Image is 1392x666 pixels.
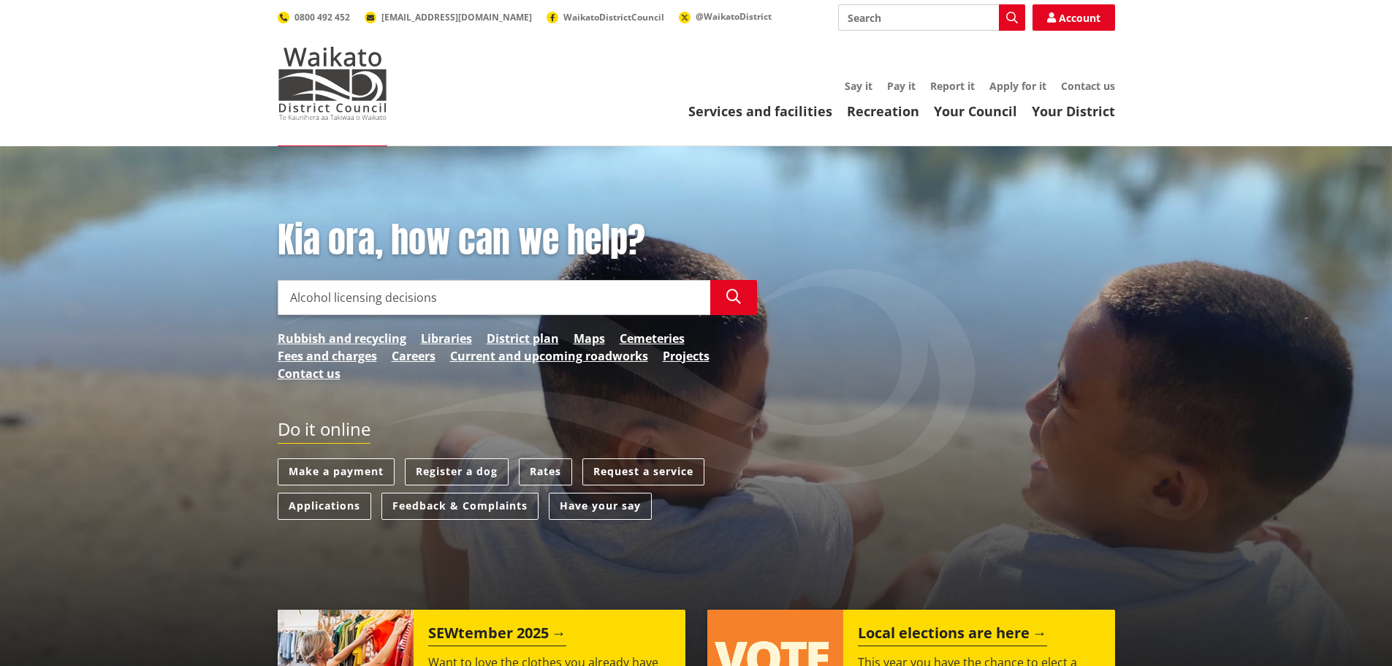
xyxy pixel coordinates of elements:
[278,219,757,262] h1: Kia ora, how can we help?
[278,458,395,485] a: Make a payment
[1325,605,1377,657] iframe: Messenger Launcher
[663,347,710,365] a: Projects
[428,624,566,646] h2: SEWtember 2025
[278,11,350,23] a: 0800 492 452
[930,79,975,93] a: Report it
[487,330,559,347] a: District plan
[1032,4,1115,31] a: Account
[381,493,539,520] a: Feedback & Complaints
[278,419,370,444] h2: Do it online
[847,102,919,120] a: Recreation
[688,102,832,120] a: Services and facilities
[989,79,1046,93] a: Apply for it
[278,47,387,120] img: Waikato District Council - Te Kaunihera aa Takiwaa o Waikato
[381,11,532,23] span: [EMAIL_ADDRESS][DOMAIN_NAME]
[838,4,1025,31] input: Search input
[696,10,772,23] span: @WaikatoDistrict
[582,458,704,485] a: Request a service
[563,11,664,23] span: WaikatoDistrictCouncil
[887,79,916,93] a: Pay it
[574,330,605,347] a: Maps
[278,330,406,347] a: Rubbish and recycling
[620,330,685,347] a: Cemeteries
[294,11,350,23] span: 0800 492 452
[278,280,710,315] input: Search input
[365,11,532,23] a: [EMAIL_ADDRESS][DOMAIN_NAME]
[679,10,772,23] a: @WaikatoDistrict
[845,79,872,93] a: Say it
[278,347,377,365] a: Fees and charges
[421,330,472,347] a: Libraries
[450,347,648,365] a: Current and upcoming roadworks
[519,458,572,485] a: Rates
[278,493,371,520] a: Applications
[858,624,1047,646] h2: Local elections are here
[1032,102,1115,120] a: Your District
[547,11,664,23] a: WaikatoDistrictCouncil
[549,493,652,520] a: Have your say
[1061,79,1115,93] a: Contact us
[405,458,509,485] a: Register a dog
[934,102,1017,120] a: Your Council
[392,347,436,365] a: Careers
[278,365,341,382] a: Contact us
